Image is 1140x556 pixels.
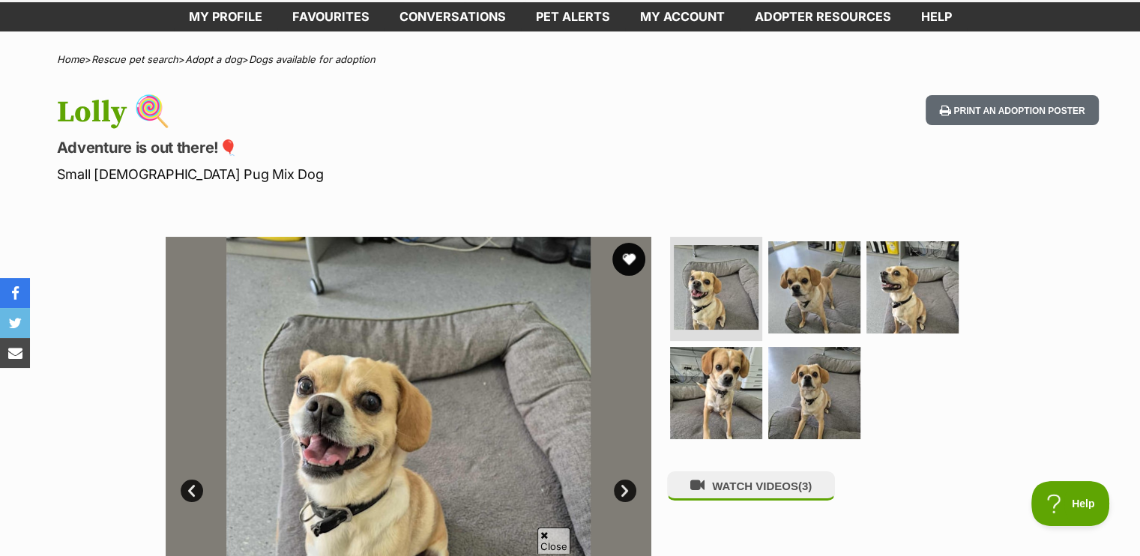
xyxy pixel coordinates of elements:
[521,2,625,31] a: Pet alerts
[614,480,636,502] a: Next
[740,2,906,31] a: Adopter resources
[57,53,85,65] a: Home
[277,2,384,31] a: Favourites
[926,95,1098,126] button: Print an adoption poster
[185,53,242,65] a: Adopt a dog
[625,2,740,31] a: My account
[906,2,967,31] a: Help
[768,241,860,333] img: Photo of Lolly 🍭
[19,54,1121,65] div: > > >
[249,53,376,65] a: Dogs available for adoption
[57,164,691,184] p: Small [DEMOGRAPHIC_DATA] Pug Mix Dog
[612,243,645,276] button: favourite
[667,471,835,501] button: WATCH VIDEOS(3)
[57,95,691,130] h1: Lolly 🍭
[798,480,812,492] span: (3)
[674,245,759,330] img: Photo of Lolly 🍭
[1031,481,1110,526] iframe: Help Scout Beacon - Open
[537,528,570,554] span: Close
[57,137,691,158] p: Adventure is out there!🎈
[768,347,860,439] img: Photo of Lolly 🍭
[384,2,521,31] a: conversations
[670,347,762,439] img: Photo of Lolly 🍭
[181,480,203,502] a: Prev
[866,241,959,333] img: Photo of Lolly 🍭
[91,53,178,65] a: Rescue pet search
[174,2,277,31] a: My profile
